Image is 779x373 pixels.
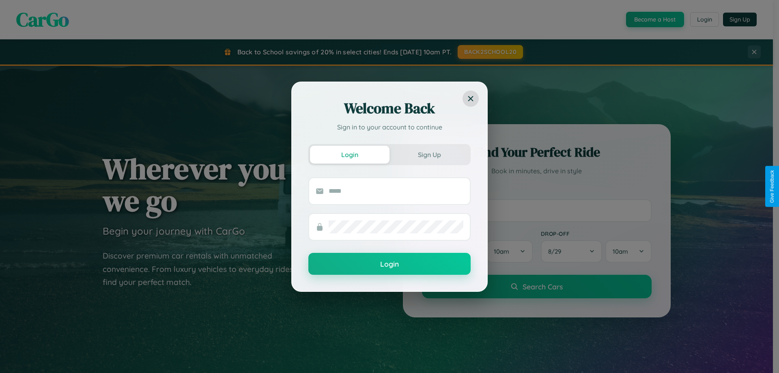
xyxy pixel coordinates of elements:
[308,99,471,118] h2: Welcome Back
[308,253,471,275] button: Login
[389,146,469,164] button: Sign Up
[308,122,471,132] p: Sign in to your account to continue
[769,170,775,203] div: Give Feedback
[310,146,389,164] button: Login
